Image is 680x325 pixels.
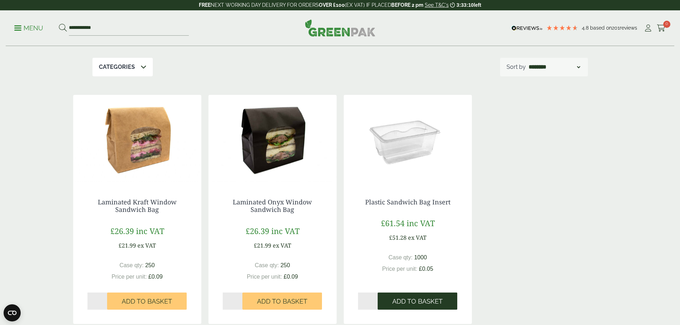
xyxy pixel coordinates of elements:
[612,25,620,31] span: 201
[233,198,312,214] a: Laminated Onyx Window Sandwich Bag
[419,266,433,272] span: £0.05
[107,293,187,310] button: Add to Basket
[391,2,423,8] strong: BEFORE 2 pm
[122,298,172,305] span: Add to Basket
[389,234,407,242] span: £51.28
[512,26,543,31] img: REVIEWS.io
[408,234,427,242] span: ex VAT
[378,293,457,310] button: Add to Basket
[98,198,177,214] a: Laminated Kraft Window Sandwich Bag
[246,225,269,236] span: £26.39
[507,63,526,71] p: Sort by
[644,25,653,32] i: My Account
[242,293,322,310] button: Add to Basket
[14,24,43,32] p: Menu
[145,262,155,268] span: 250
[110,225,134,236] span: £26.39
[582,25,590,31] span: 4.8
[663,21,670,28] span: 0
[136,225,164,236] span: inc VAT
[381,218,404,228] span: £61.54
[4,304,21,321] button: Open CMP widget
[119,242,136,249] span: £21.99
[305,19,376,36] img: GreenPak Supplies
[273,242,291,249] span: ex VAT
[474,2,481,8] span: left
[657,23,666,34] a: 0
[388,254,413,260] span: Case qty:
[392,298,443,305] span: Add to Basket
[425,2,449,8] a: See T&C's
[148,274,163,280] span: £0.09
[620,25,637,31] span: reviews
[208,95,337,184] img: Laminated Black Sandwich Bag
[365,198,450,206] a: Plastic Sandwich Bag Insert
[199,2,211,8] strong: FREE
[546,25,578,31] div: 4.79 Stars
[319,2,345,8] strong: OVER £100
[657,25,666,32] i: Cart
[73,95,201,184] img: Laminated Kraft Sandwich Bag
[281,262,290,268] span: 250
[120,262,144,268] span: Case qty:
[457,2,474,8] span: 3:33:10
[111,274,147,280] span: Price per unit:
[14,24,43,31] a: Menu
[257,298,307,305] span: Add to Basket
[255,262,279,268] span: Case qty:
[407,218,435,228] span: inc VAT
[247,274,282,280] span: Price per unit:
[99,63,135,71] p: Categories
[344,95,472,184] img: Plastic Sandwich Bag insert
[590,25,612,31] span: Based on
[137,242,156,249] span: ex VAT
[271,225,299,236] span: inc VAT
[284,274,298,280] span: £0.09
[382,266,417,272] span: Price per unit:
[254,242,271,249] span: £21.99
[414,254,427,260] span: 1000
[527,63,581,71] select: Shop order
